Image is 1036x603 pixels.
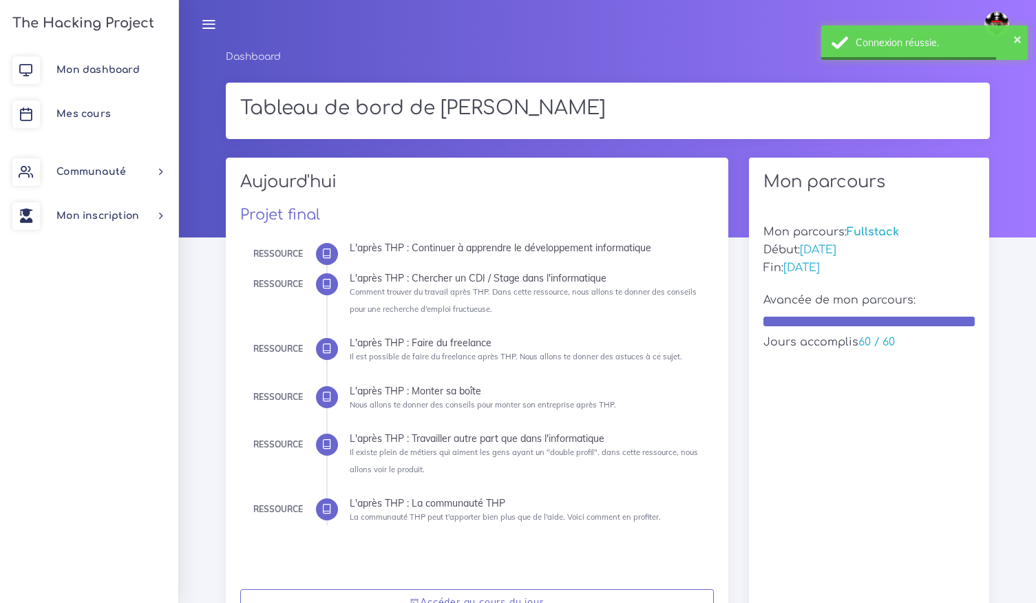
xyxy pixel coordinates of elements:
div: L'après THP : Monter sa boîte [350,386,704,396]
div: Ressource [253,246,303,262]
small: Il existe plein de métiers qui aiment les gens ayant un "double profil". dans cette ressource, no... [350,447,698,474]
span: [DATE] [800,244,836,256]
a: Projet final [240,207,320,223]
div: Ressource [253,341,303,357]
span: [DATE] [783,262,820,274]
div: Ressource [253,437,303,452]
small: Comment trouver du travail après THP. Dans cette ressource, nous allons te donner des conseils po... [350,287,697,314]
small: La communauté THP peut t'apporter bien plus que de l'aide. Voici comment en profiter. [350,512,661,522]
h2: Aujourd'hui [240,172,714,202]
span: Communauté [56,167,126,177]
h1: Tableau de bord de [PERSON_NAME] [240,97,975,120]
h5: Mon parcours: [763,226,975,239]
small: Il est possible de faire du freelance après THP. Nous allons te donner des astuces à ce sujet. [350,352,682,361]
span: Mes cours [56,109,111,119]
div: L'après THP : Travailler autre part que dans l'informatique [350,434,704,443]
div: Ressource [253,277,303,292]
h5: Jours accomplis [763,336,975,349]
h2: Mon parcours [763,172,975,192]
div: Ressource [253,502,303,517]
span: Mon inscription [56,211,139,221]
div: L'après THP : Faire du freelance [350,338,704,348]
h3: The Hacking Project [8,16,154,31]
div: L'après THP : Chercher un CDI / Stage dans l'informatique [350,273,704,283]
span: 60 / 60 [858,336,895,348]
span: Mon dashboard [56,65,140,75]
button: × [1013,32,1022,45]
div: L'après THP : Continuer à apprendre le développement informatique [350,243,704,253]
img: avatar [984,12,1009,36]
h5: Début: [763,244,975,257]
div: Connexion réussie. [856,36,1017,50]
h5: Fin: [763,262,975,275]
div: Ressource [253,390,303,405]
small: Nous allons te donner des conseils pour monter son entreprise après THP. [350,400,616,410]
a: Dashboard [226,52,281,62]
div: L'après THP : La communauté THP [350,498,704,508]
span: Fullstack [847,226,899,238]
h5: Avancée de mon parcours: [763,294,975,307]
